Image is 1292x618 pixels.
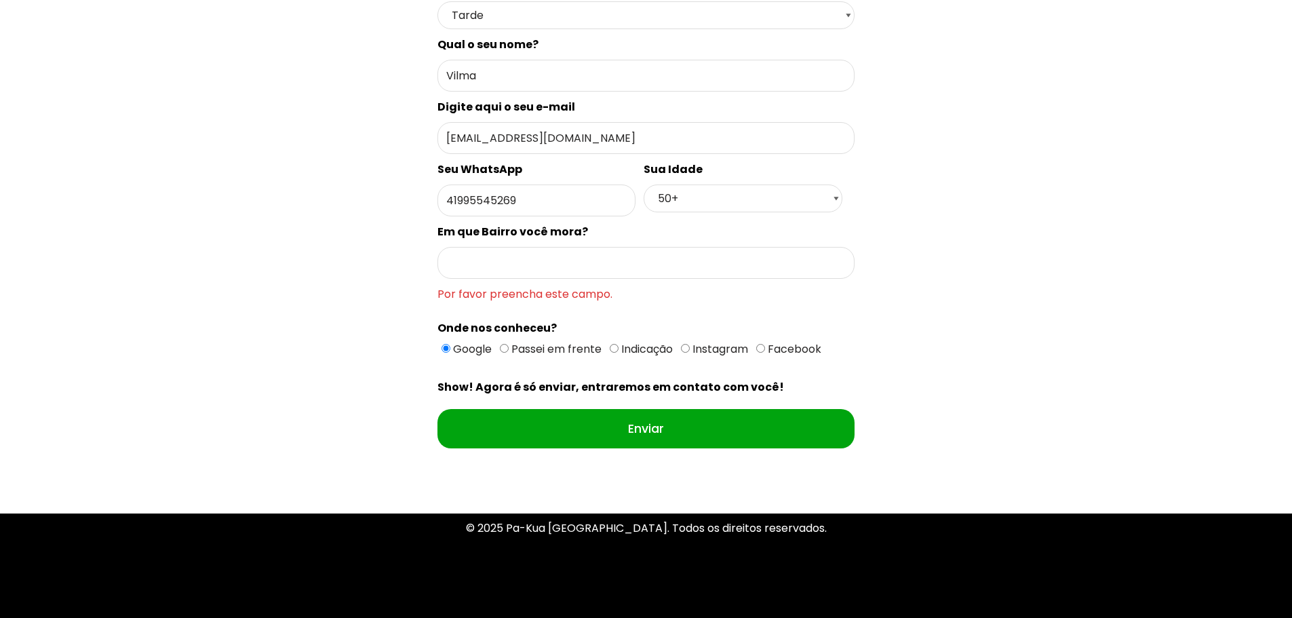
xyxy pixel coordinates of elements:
span: Indicação [619,341,673,357]
a: Política de Privacidade [585,577,707,592]
spam: Digite aqui o seu e-mail [437,99,575,115]
input: Indicação [610,344,619,353]
input: Facebook [756,344,765,353]
spam: Sua Idade [644,161,703,177]
span: Facebook [765,341,821,357]
input: Instagram [681,344,690,353]
spam: Em que Bairro você mora? [437,224,588,239]
span: Instagram [690,341,748,357]
spam: Show! Agora é só enviar, entraremos em contato com você! [437,379,784,395]
span: Google [450,341,492,357]
span: Passei em frente [509,341,602,357]
input: Passei em frente [500,344,509,353]
spam: Seu WhatsApp [437,161,522,177]
input: Google [442,344,450,353]
spam: Onde nos conheceu? [437,320,557,336]
p: © 2025 Pa-Kua [GEOGRAPHIC_DATA]. Todos os direitos reservados. [260,519,1033,537]
spam: Qual o seu nome? [437,37,539,52]
input: Enviar [437,409,855,448]
span: Por favor preencha este campo. [437,286,855,303]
